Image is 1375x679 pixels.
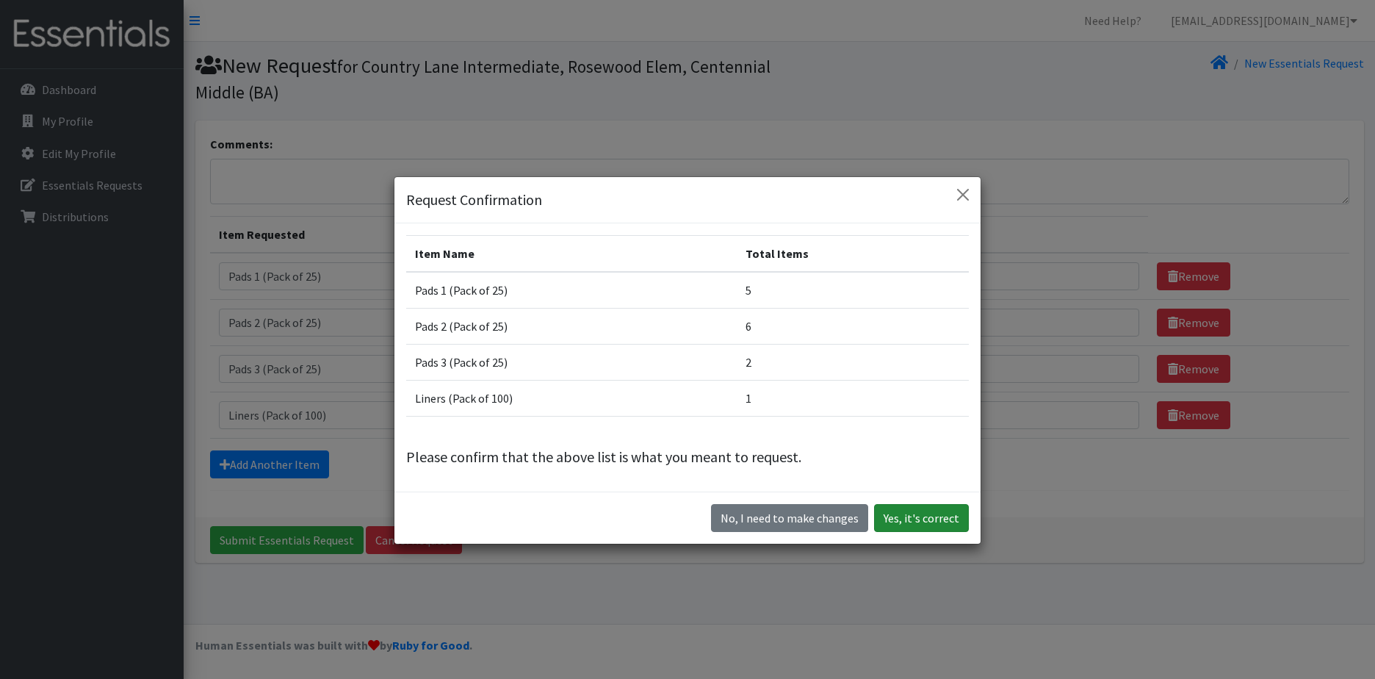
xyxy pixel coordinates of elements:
[737,272,969,309] td: 5
[406,380,737,416] td: Liners (Pack of 100)
[951,183,975,206] button: Close
[737,308,969,344] td: 6
[406,344,737,380] td: Pads 3 (Pack of 25)
[406,189,542,211] h5: Request Confirmation
[406,235,737,272] th: Item Name
[406,446,969,468] p: Please confirm that the above list is what you meant to request.
[711,504,868,532] button: No I need to make changes
[406,308,737,344] td: Pads 2 (Pack of 25)
[737,344,969,380] td: 2
[406,272,737,309] td: Pads 1 (Pack of 25)
[737,380,969,416] td: 1
[737,235,969,272] th: Total Items
[874,504,969,532] button: Yes, it's correct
